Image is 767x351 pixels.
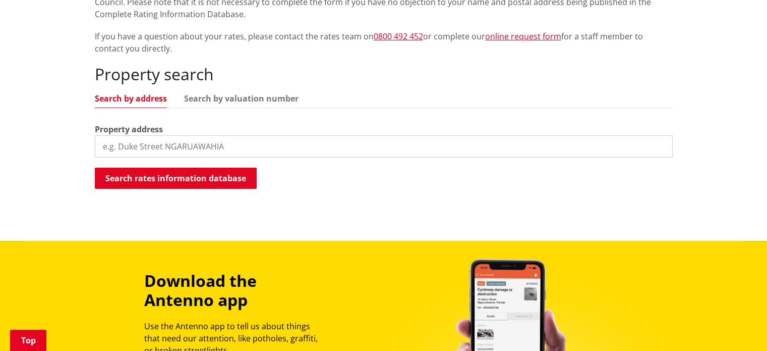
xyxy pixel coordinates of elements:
[95,135,673,158] input: e.g. Duke Street NGARUAWAHIA
[95,94,167,103] a: Search by address
[95,123,163,135] label: Property address
[95,65,673,84] h2: Property search
[144,271,327,310] h3: Download the Antenno app
[95,168,257,189] button: Search rates information database
[374,31,423,42] a: 0800 492 452
[10,330,46,351] a: Top
[485,31,561,42] a: online request form
[95,30,673,55] p: If you have a question about your rates, please contact the rates team on or complete our for a s...
[184,94,299,103] a: Search by valuation number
